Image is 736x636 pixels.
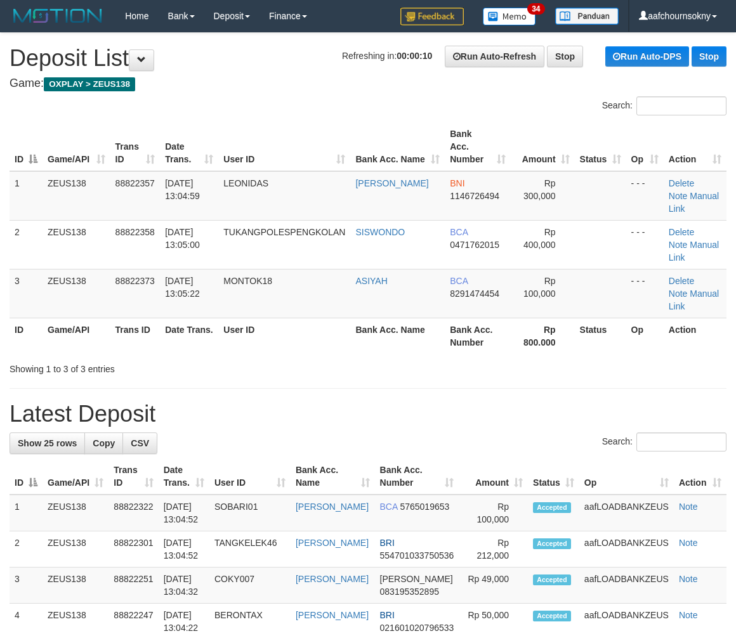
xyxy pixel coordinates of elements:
[664,318,726,354] th: Action
[159,458,209,495] th: Date Trans.: activate to sort column ascending
[664,122,726,171] th: Action: activate to sort column ascending
[669,240,688,250] a: Note
[674,458,726,495] th: Action: activate to sort column ascending
[397,51,432,61] strong: 00:00:10
[533,538,571,549] span: Accepted
[575,122,626,171] th: Status: activate to sort column ascending
[380,623,454,633] span: Copy 021601020796533 to clipboard
[679,610,698,620] a: Note
[445,318,511,354] th: Bank Acc. Number
[110,318,161,354] th: Trans ID
[160,122,218,171] th: Date Trans.: activate to sort column ascending
[380,538,395,548] span: BRI
[10,531,43,568] td: 2
[122,432,157,454] a: CSV
[511,318,575,354] th: Rp 800.000
[110,122,161,171] th: Trans ID: activate to sort column ascending
[209,495,291,531] td: SOBARI01
[115,178,155,188] span: 88822357
[450,276,468,286] span: BCA
[400,502,449,512] span: Copy 5765019653 to clipboard
[527,3,544,15] span: 34
[43,568,108,604] td: ZEUS138
[10,358,297,375] div: Showing 1 to 3 of 3 entries
[43,171,110,221] td: ZEUS138
[523,276,556,299] span: Rp 100,000
[605,46,689,67] a: Run Auto-DPS
[445,46,544,67] a: Run Auto-Refresh
[459,495,528,531] td: Rp 100,000
[10,46,726,71] h1: Deposit List
[692,46,726,67] a: Stop
[350,122,445,171] th: Bank Acc. Name: activate to sort column ascending
[43,495,108,531] td: ZEUS138
[669,227,694,237] a: Delete
[108,568,158,604] td: 88822251
[380,610,395,620] span: BRI
[679,574,698,584] a: Note
[579,531,674,568] td: aafLOADBANKZEUS
[533,502,571,513] span: Accepted
[342,51,432,61] span: Refreshing in:
[291,458,375,495] th: Bank Acc. Name: activate to sort column ascending
[350,318,445,354] th: Bank Acc. Name
[450,240,499,250] span: Copy 0471762015 to clipboard
[450,289,499,299] span: Copy 8291474454 to clipboard
[626,220,664,269] td: - - -
[523,227,556,250] span: Rp 400,000
[547,46,583,67] a: Stop
[669,191,719,214] a: Manual Link
[10,495,43,531] td: 1
[10,269,43,318] td: 3
[400,8,464,25] img: Feedback.jpg
[602,96,726,115] label: Search:
[669,191,688,201] a: Note
[296,610,369,620] a: [PERSON_NAME]
[209,568,291,604] td: COKY007
[93,438,115,448] span: Copy
[380,550,454,561] span: Copy 554701033750536 to clipboard
[84,432,123,454] a: Copy
[10,220,43,269] td: 2
[160,318,218,354] th: Date Trans.
[669,289,688,299] a: Note
[223,276,272,286] span: MONTOK18
[115,276,155,286] span: 88822373
[669,276,694,286] a: Delete
[43,220,110,269] td: ZEUS138
[679,538,698,548] a: Note
[380,502,398,512] span: BCA
[626,318,664,354] th: Op
[579,568,674,604] td: aafLOADBANKZEUS
[636,96,726,115] input: Search:
[159,568,209,604] td: [DATE] 13:04:32
[165,178,200,201] span: [DATE] 13:04:59
[43,318,110,354] th: Game/API
[165,276,200,299] span: [DATE] 13:05:22
[223,178,268,188] span: LEONIDAS
[10,122,43,171] th: ID: activate to sort column descending
[575,318,626,354] th: Status
[44,77,135,91] span: OXPLAY > ZEUS138
[131,438,149,448] span: CSV
[375,458,459,495] th: Bank Acc. Number: activate to sort column ascending
[450,191,499,201] span: Copy 1146726494 to clipboard
[218,122,350,171] th: User ID: activate to sort column ascending
[223,227,345,237] span: TUKANGPOLESPENGKOLAN
[555,8,619,25] img: panduan.png
[10,318,43,354] th: ID
[296,538,369,548] a: [PERSON_NAME]
[528,458,579,495] th: Status: activate to sort column ascending
[602,432,726,451] label: Search:
[626,269,664,318] td: - - -
[636,432,726,451] input: Search:
[445,122,511,171] th: Bank Acc. Number: activate to sort column ascending
[43,122,110,171] th: Game/API: activate to sort column ascending
[626,122,664,171] th: Op: activate to sort column ascending
[380,587,439,597] span: Copy 083195352895 to clipboard
[459,458,528,495] th: Amount: activate to sort column ascending
[355,276,387,286] a: ASIYAH
[380,574,453,584] span: [PERSON_NAME]
[450,227,468,237] span: BCA
[10,568,43,604] td: 3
